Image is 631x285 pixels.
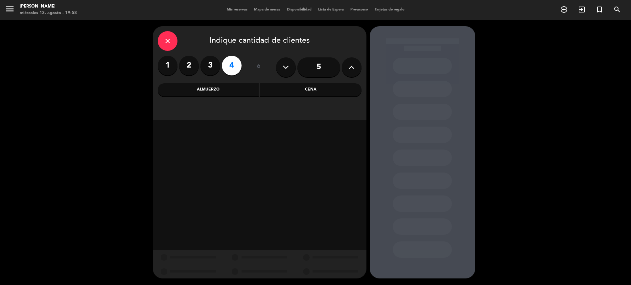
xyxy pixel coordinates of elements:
span: Mapa de mesas [251,8,284,11]
div: Almuerzo [158,83,259,96]
label: 2 [179,56,199,75]
i: add_circle_outline [560,6,568,13]
div: Indique cantidad de clientes [158,31,362,51]
span: Lista de Espera [315,8,347,11]
div: miércoles 13. agosto - 19:58 [20,10,77,16]
button: menu [5,4,15,16]
span: Pre-acceso [347,8,371,11]
span: Disponibilidad [284,8,315,11]
div: ó [248,56,269,79]
label: 4 [222,56,242,75]
span: Tarjetas de regalo [371,8,408,11]
i: close [164,37,172,45]
label: 3 [200,56,220,75]
div: Cena [260,83,362,96]
i: turned_in_not [596,6,603,13]
i: menu [5,4,15,14]
span: Mis reservas [223,8,251,11]
div: [PERSON_NAME] [20,3,77,10]
i: search [613,6,621,13]
i: exit_to_app [578,6,586,13]
label: 1 [158,56,177,75]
